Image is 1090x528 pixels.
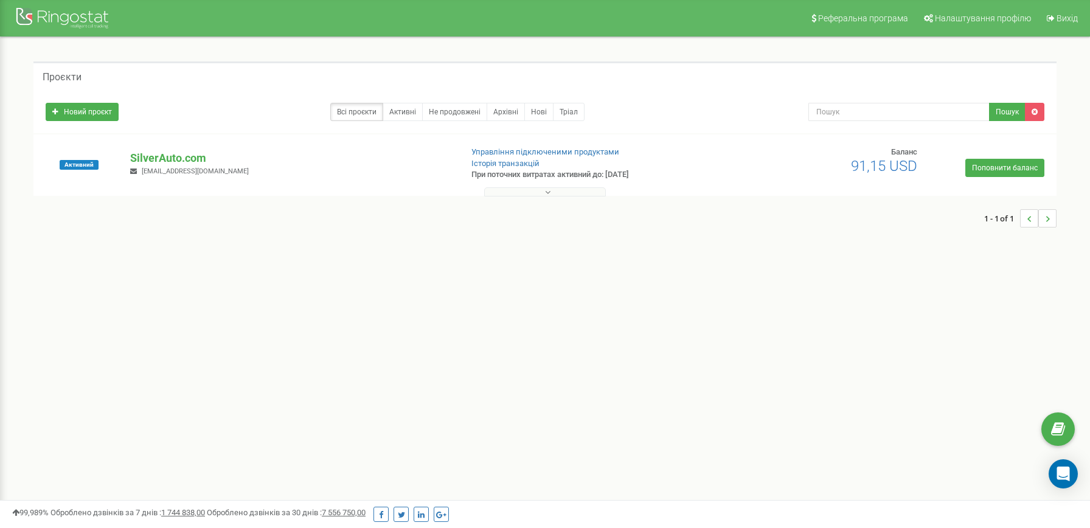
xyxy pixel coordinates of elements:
[1057,13,1078,23] span: Вихід
[965,159,1044,177] a: Поповнити баланс
[46,103,119,121] a: Новий проєкт
[935,13,1031,23] span: Налаштування профілю
[989,103,1026,121] button: Пошук
[130,150,451,166] p: SilverAuto.сom
[330,103,383,121] a: Всі проєкти
[487,103,525,121] a: Архівні
[524,103,554,121] a: Нові
[553,103,585,121] a: Тріал
[891,147,917,156] span: Баланс
[471,147,619,156] a: Управління підключеними продуктами
[50,508,205,517] span: Оброблено дзвінків за 7 днів :
[1049,459,1078,488] div: Open Intercom Messenger
[471,169,707,181] p: При поточних витратах активний до: [DATE]
[984,209,1020,228] span: 1 - 1 of 1
[422,103,487,121] a: Не продовжені
[322,508,366,517] u: 7 556 750,00
[207,508,366,517] span: Оброблено дзвінків за 30 днів :
[851,158,917,175] span: 91,15 USD
[161,508,205,517] u: 1 744 838,00
[142,167,249,175] span: [EMAIL_ADDRESS][DOMAIN_NAME]
[818,13,908,23] span: Реферальна програма
[984,197,1057,240] nav: ...
[60,160,99,170] span: Активний
[471,159,540,168] a: Історія транзакцій
[383,103,423,121] a: Активні
[808,103,990,121] input: Пошук
[43,72,82,83] h5: Проєкти
[12,508,49,517] span: 99,989%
